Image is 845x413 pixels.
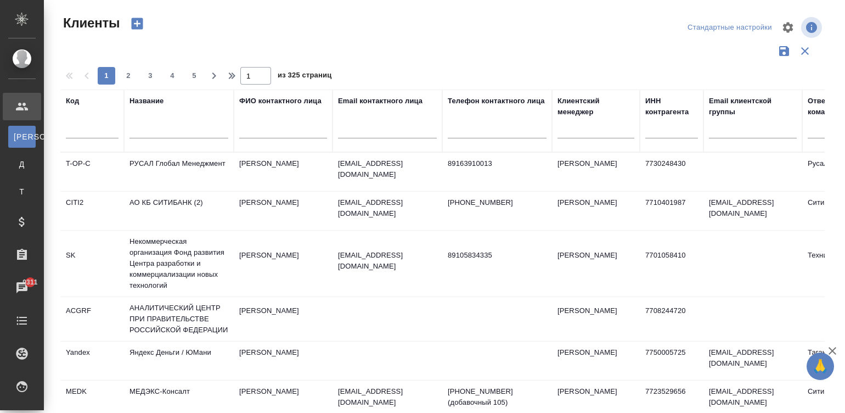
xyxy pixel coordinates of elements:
[3,274,41,302] a: 9311
[129,96,164,107] div: Название
[14,186,30,197] span: Т
[448,197,547,208] p: [PHONE_NUMBER]
[234,300,333,338] td: [PERSON_NAME]
[124,192,234,230] td: АО КБ СИТИБАНК (2)
[557,96,634,118] div: Клиентский менеджер
[685,19,775,36] div: split button
[338,158,437,180] p: [EMAIL_ADDRESS][DOMAIN_NAME]
[185,67,203,85] button: 5
[703,192,802,230] td: [EMAIL_ADDRESS][DOMAIN_NAME]
[60,14,120,32] span: Клиенты
[552,244,640,283] td: [PERSON_NAME]
[164,70,181,81] span: 4
[338,386,437,408] p: [EMAIL_ADDRESS][DOMAIN_NAME]
[14,159,30,170] span: Д
[60,300,124,338] td: ACGRF
[120,70,137,81] span: 2
[185,70,203,81] span: 5
[278,69,331,85] span: из 325 страниц
[448,158,547,169] p: 89163910013
[142,67,159,85] button: 3
[16,277,44,288] span: 9311
[640,300,703,338] td: 7708244720
[795,41,815,62] button: Сбросить фильтры
[645,96,698,118] div: ИНН контрагента
[640,244,703,283] td: 7701058410
[640,342,703,380] td: 7750005725
[8,181,36,203] a: Т
[124,342,234,380] td: Яндекс Деньги / ЮМани
[811,355,830,378] span: 🙏
[640,153,703,191] td: 7730248430
[142,70,159,81] span: 3
[60,192,124,230] td: CITI2
[14,131,30,142] span: [PERSON_NAME]
[338,96,422,107] div: Email контактного лица
[448,96,545,107] div: Телефон контактного лица
[66,96,79,107] div: Код
[60,244,124,283] td: SK
[234,244,333,283] td: [PERSON_NAME]
[552,300,640,338] td: [PERSON_NAME]
[774,41,795,62] button: Сохранить фильтры
[60,153,124,191] td: T-OP-C
[234,192,333,230] td: [PERSON_NAME]
[234,342,333,380] td: [PERSON_NAME]
[8,126,36,148] a: [PERSON_NAME]
[640,192,703,230] td: 7710401987
[234,153,333,191] td: [PERSON_NAME]
[807,353,834,380] button: 🙏
[124,297,234,341] td: АНАЛИТИЧЕСКИЙ ЦЕНТР ПРИ ПРАВИТЕЛЬСТВЕ РОССИЙСКОЙ ФЕДЕРАЦИИ
[703,342,802,380] td: [EMAIL_ADDRESS][DOMAIN_NAME]
[448,250,547,261] p: 89105834335
[801,17,824,38] span: Посмотреть информацию
[338,250,437,272] p: [EMAIL_ADDRESS][DOMAIN_NAME]
[552,192,640,230] td: [PERSON_NAME]
[552,342,640,380] td: [PERSON_NAME]
[552,153,640,191] td: [PERSON_NAME]
[775,14,801,41] span: Настроить таблицу
[239,96,322,107] div: ФИО контактного лица
[120,67,137,85] button: 2
[60,342,124,380] td: Yandex
[338,197,437,219] p: [EMAIL_ADDRESS][DOMAIN_NAME]
[124,14,150,33] button: Создать
[164,67,181,85] button: 4
[124,231,234,297] td: Некоммерческая организация Фонд развития Центра разработки и коммерциализации новых технологий
[448,386,547,408] p: [PHONE_NUMBER] (добавочный 105)
[124,153,234,191] td: РУСАЛ Глобал Менеджмент
[8,153,36,175] a: Д
[709,96,797,118] div: Email клиентской группы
